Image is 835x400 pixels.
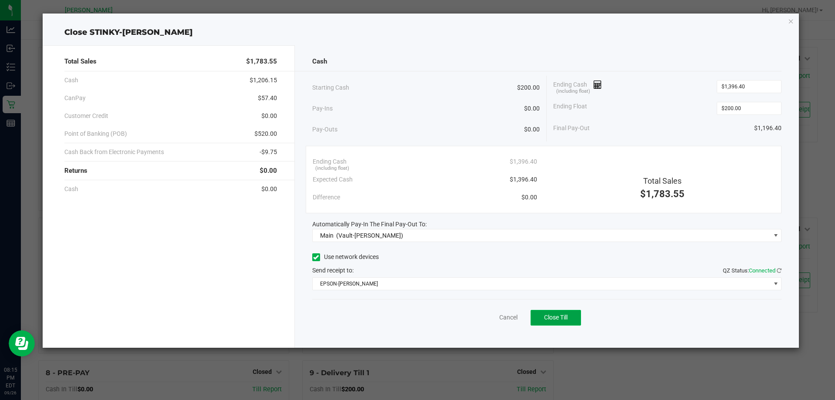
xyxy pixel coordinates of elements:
span: Customer Credit [64,111,108,121]
span: $1,196.40 [754,124,782,133]
span: $0.00 [521,193,537,202]
a: Cancel [499,313,518,322]
span: $1,396.40 [510,157,537,166]
span: Send receipt to: [312,267,354,274]
span: Ending Cash [553,80,602,93]
span: Expected Cash [313,175,353,184]
span: $1,396.40 [510,175,537,184]
span: $57.40 [258,94,277,103]
div: Returns [64,161,277,180]
label: Use network devices [312,252,379,262]
span: Cash Back from Electronic Payments [64,148,164,157]
span: $1,783.55 [640,188,685,199]
span: $0.00 [524,104,540,113]
span: Final Pay-Out [553,124,590,133]
span: Main [320,232,334,239]
span: $0.00 [260,166,277,176]
span: $1,206.15 [250,76,277,85]
span: Connected [749,267,775,274]
span: Ending Float [553,102,587,115]
button: Close Till [531,310,581,326]
span: Pay-Ins [312,104,333,113]
span: Total Sales [64,57,97,67]
span: Cash [312,57,327,67]
span: $520.00 [254,129,277,138]
span: Cash [64,76,78,85]
span: Point of Banking (POB) [64,129,127,138]
span: $0.00 [524,125,540,134]
span: CanPay [64,94,86,103]
span: $200.00 [517,83,540,92]
span: $0.00 [261,111,277,121]
span: Cash [64,185,78,194]
span: Total Sales [643,176,681,185]
span: Pay-Outs [312,125,337,134]
span: Starting Cash [312,83,349,92]
span: QZ Status: [723,267,782,274]
span: (Vault-[PERSON_NAME]) [336,232,403,239]
div: Close STINKY-[PERSON_NAME] [43,27,799,38]
span: Ending Cash [313,157,347,166]
iframe: Resource center [9,330,35,356]
span: Automatically Pay-In The Final Pay-Out To: [312,221,427,228]
span: $0.00 [261,185,277,194]
span: (including float) [556,88,590,95]
span: $1,783.55 [246,57,277,67]
span: Close Till [544,314,568,321]
span: (including float) [315,165,349,172]
span: -$9.75 [260,148,277,157]
span: Difference [313,193,340,202]
span: EPSON-[PERSON_NAME] [313,278,771,290]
